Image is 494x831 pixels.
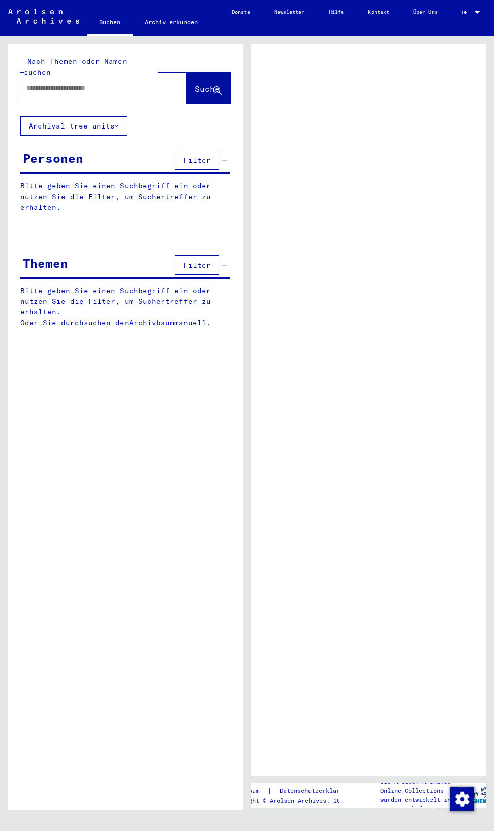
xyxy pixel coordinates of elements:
div: | [227,786,362,796]
span: DE [462,10,473,15]
button: Suche [186,73,230,104]
p: wurden entwickelt in Partnerschaft mit [380,795,457,813]
div: Zustimmung ändern [450,787,474,811]
p: Die Arolsen Archives Online-Collections [380,777,457,795]
div: Personen [23,149,83,167]
p: Copyright © Arolsen Archives, 2021 [227,796,362,805]
div: Themen [23,254,68,272]
a: Datenschutzerklärung [272,786,362,796]
a: Archiv erkunden [133,10,210,34]
a: Archivbaum [129,318,174,327]
button: Filter [175,255,219,275]
button: Filter [175,151,219,170]
span: Filter [183,261,211,270]
p: Bitte geben Sie einen Suchbegriff ein oder nutzen Sie die Filter, um Suchertreffer zu erhalten. O... [20,286,230,328]
span: Suche [195,84,220,94]
img: Zustimmung ändern [450,787,474,811]
a: Suchen [87,10,133,36]
button: Archival tree units [20,116,127,136]
span: Filter [183,156,211,165]
mat-label: Nach Themen oder Namen suchen [24,57,127,77]
img: Arolsen_neg.svg [8,9,79,24]
p: Bitte geben Sie einen Suchbegriff ein oder nutzen Sie die Filter, um Suchertreffer zu erhalten. [20,181,230,213]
